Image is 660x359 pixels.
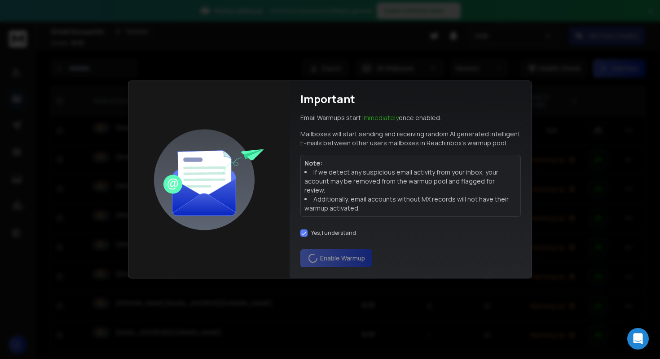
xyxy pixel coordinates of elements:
[300,130,521,148] p: Mailboxes will start sending and receiving random AI generated intelligent E-mails between other ...
[304,159,517,168] p: Note:
[304,168,517,195] li: If we detect any suspicious email activity from your inbox, your account may be removed from the ...
[300,113,441,122] p: Email Warmups start once enabled.
[304,195,517,213] li: Additionally, email accounts without MX records will not have their warmup activated.
[362,113,399,122] span: Immediately
[300,92,355,106] h1: Important
[627,328,649,350] div: Open Intercom Messenger
[311,229,356,237] label: Yes, I understand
